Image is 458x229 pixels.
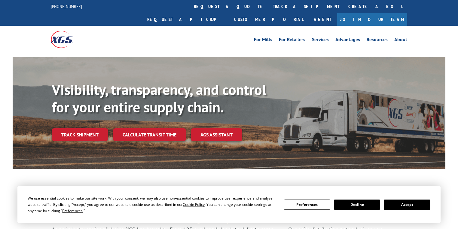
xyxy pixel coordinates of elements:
[308,13,337,26] a: Agent
[28,195,276,214] div: We use essential cookies to make our site work. With your consent, we may also use non-essential ...
[143,13,230,26] a: Request a pickup
[279,37,305,44] a: For Retailers
[254,37,272,44] a: For Mills
[230,13,308,26] a: Customer Portal
[183,202,205,207] span: Cookie Policy
[394,37,407,44] a: About
[52,80,266,116] b: Visibility, transparency, and control for your entire supply chain.
[113,128,186,141] a: Calculate transit time
[335,37,360,44] a: Advantages
[312,37,329,44] a: Services
[367,37,388,44] a: Resources
[62,208,83,213] span: Preferences
[17,186,441,223] div: Cookie Consent Prompt
[334,200,380,210] button: Decline
[51,3,82,9] a: [PHONE_NUMBER]
[284,200,330,210] button: Preferences
[337,13,407,26] a: Join Our Team
[384,200,430,210] button: Accept
[191,128,242,141] a: XGS ASSISTANT
[52,128,108,141] a: Track shipment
